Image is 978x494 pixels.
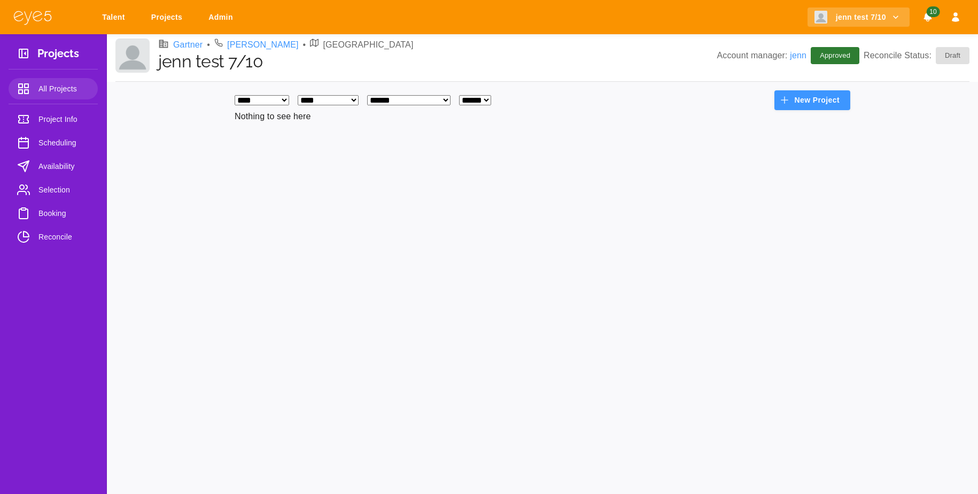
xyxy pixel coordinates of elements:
[38,160,89,173] span: Availability
[9,179,98,200] a: Selection
[38,136,89,149] span: Scheduling
[95,7,136,27] a: Talent
[938,50,967,61] span: Draft
[201,7,244,27] a: Admin
[918,7,937,27] button: Notifications
[9,156,98,177] a: Availability
[173,38,203,51] a: Gartner
[38,82,89,95] span: All Projects
[227,38,299,51] a: [PERSON_NAME]
[38,183,89,196] span: Selection
[813,50,857,61] span: Approved
[144,7,193,27] a: Projects
[814,11,827,24] img: Client logo
[9,203,98,224] a: Booking
[9,132,98,153] a: Scheduling
[303,38,306,51] li: •
[717,49,806,62] p: Account manager:
[38,207,89,220] span: Booking
[115,38,150,73] img: Client logo
[13,10,52,25] img: eye5
[207,38,210,51] li: •
[808,7,910,27] button: jenn test 7/10
[774,90,850,110] button: New Project
[38,230,89,243] span: Reconcile
[9,109,98,130] a: Project Info
[9,226,98,248] a: Reconcile
[38,113,89,126] span: Project Info
[323,38,413,51] p: [GEOGRAPHIC_DATA]
[9,78,98,99] a: All Projects
[926,6,940,17] span: 10
[158,51,717,72] h1: jenn test 7/10
[790,51,806,60] a: jenn
[37,47,79,64] h3: Projects
[235,110,850,123] p: Nothing to see here
[864,47,969,64] p: Reconcile Status:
